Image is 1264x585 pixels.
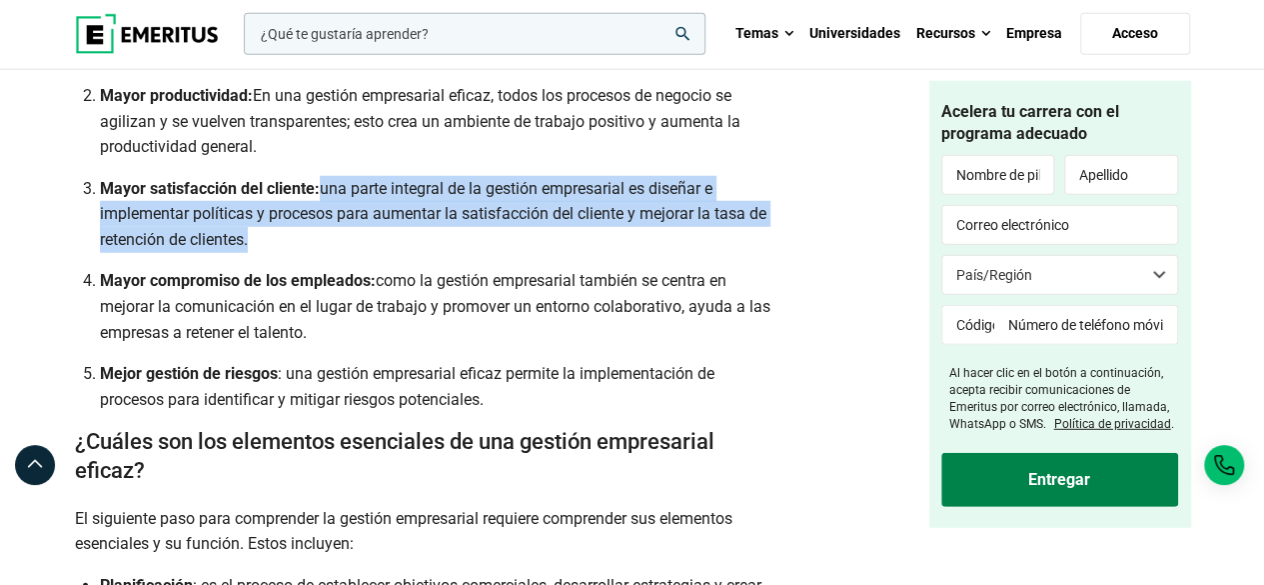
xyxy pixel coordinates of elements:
font: Mayor productividad: [100,86,253,105]
font: El siguiente paso para comprender la gestión empresarial requiere comprender sus elementos esenci... [75,509,732,554]
input: Nombre de pila [941,155,1055,195]
select: País [941,255,1178,295]
font: Al hacer clic en el botón a continuación, acepta recibir comunicaciones de Emeritus por correo el... [949,366,1169,430]
input: campo de búsqueda de productos de woocommerce-0 [244,13,705,55]
font: . [1171,416,1174,430]
font: Temas [735,25,778,41]
a: Política de privacidad [1054,416,1171,430]
font: En una gestión empresarial eficaz, todos los procesos de negocio se agilizan y se vuelven transpa... [100,86,740,156]
font: como la gestión empresarial también se centra en mejorar la comunicación en el lugar de trabajo y... [100,271,770,341]
input: Código [941,305,994,345]
input: Entregar [941,452,1178,506]
input: Apellido [1064,155,1178,195]
font: Acceso [1112,25,1158,41]
font: Mayor compromiso de los empleados: [100,271,376,290]
font: Acelera tu carrera con el programa adecuado [941,101,1119,142]
a: Acceso [1080,13,1190,55]
font: una parte integral de la gestión empresarial es diseñar e implementar políticas y procesos para a... [100,179,766,249]
input: Correo electrónico [941,205,1178,245]
font: Mejor gestión de riesgos [100,364,278,383]
font: Universidades [809,25,900,41]
font: Mayor satisfacción del cliente: [100,179,320,198]
font: ¿Cuáles son los elementos esenciales de una gestión empresarial eficaz? [75,429,714,483]
input: Número de teléfono móvil [994,305,1178,345]
font: : una gestión empresarial eficaz permite la implementación de procesos para identificar y mitigar... [100,364,714,409]
font: Empresa [1006,25,1062,41]
font: Recursos [916,25,975,41]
